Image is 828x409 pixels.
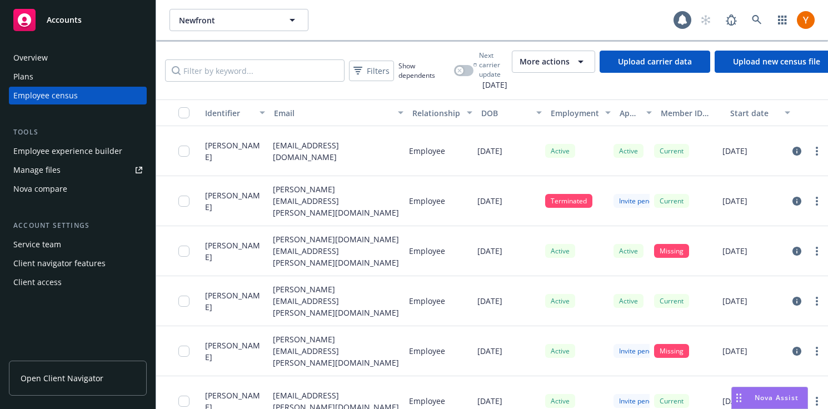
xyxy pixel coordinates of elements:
div: Tools [9,127,147,138]
a: Accounts [9,4,147,36]
div: Identifier [205,107,253,119]
button: Nova Assist [731,387,808,409]
button: Newfront [169,9,308,31]
a: more [810,295,824,308]
button: Relationship [408,99,477,126]
p: [DATE] [477,295,502,307]
div: Current [654,144,689,158]
span: Next carrier update [479,51,507,79]
a: Plans [9,68,147,86]
div: Current [654,394,689,408]
div: Start date [730,107,778,119]
div: Missing [654,344,689,358]
input: Filter by keyword... [165,59,345,82]
a: Overview [9,49,147,67]
p: [PERSON_NAME][DOMAIN_NAME][EMAIL_ADDRESS][PERSON_NAME][DOMAIN_NAME] [273,233,400,268]
p: [DATE] [722,195,747,207]
button: App status [615,99,657,126]
span: Accounts [47,16,82,24]
div: Active [613,144,644,158]
input: Toggle Row Selected [178,346,189,357]
a: Employee experience builder [9,142,147,160]
button: Filters [349,61,394,81]
div: Relationship [412,107,460,119]
div: Employee experience builder [13,142,122,160]
div: Invite pending [613,394,668,408]
span: More actions [520,56,570,67]
a: circleInformation [790,144,804,158]
div: Email [274,107,391,119]
div: Overview [13,49,48,67]
p: [DATE] [722,295,747,307]
a: Client access [9,273,147,291]
div: Active [545,344,575,358]
div: Member ID status [661,107,721,119]
p: Employee [409,395,445,407]
p: [PERSON_NAME][EMAIL_ADDRESS][PERSON_NAME][DOMAIN_NAME] [273,183,400,218]
p: [DATE] [477,395,502,407]
a: Employee census [9,87,147,104]
div: Drag to move [732,387,746,408]
div: App status [620,107,640,119]
span: [PERSON_NAME] [205,189,264,213]
a: more [810,245,824,258]
span: [PERSON_NAME] [205,240,264,263]
div: DOB [481,107,529,119]
span: Filters [351,63,392,79]
button: Member ID status [656,99,725,126]
span: [PERSON_NAME] [205,139,264,163]
a: Search [746,9,768,31]
div: Current [654,194,689,208]
button: Employment [546,99,615,126]
a: Switch app [771,9,794,31]
p: [EMAIL_ADDRESS][DOMAIN_NAME] [273,139,400,163]
p: Employee [409,145,445,157]
p: [PERSON_NAME][EMAIL_ADDRESS][PERSON_NAME][DOMAIN_NAME] [273,333,400,368]
div: Active [545,294,575,308]
div: Invite pending [613,194,668,208]
div: Manage files [13,161,61,179]
input: Toggle Row Selected [178,246,189,257]
a: more [810,144,824,158]
span: Newfront [179,14,275,26]
div: Active [545,394,575,408]
button: Email [270,99,408,126]
a: Nova compare [9,180,147,198]
p: Employee [409,345,445,357]
button: Start date [726,99,795,126]
a: Service team [9,236,147,253]
a: circleInformation [790,245,804,258]
div: Service team [13,236,61,253]
input: Toggle Row Selected [178,396,189,407]
div: Employment [551,107,598,119]
a: more [810,345,824,358]
div: Plans [13,68,33,86]
span: Filters [367,65,390,77]
a: Start snowing [695,9,717,31]
a: circleInformation [790,345,804,358]
p: [DATE] [722,345,747,357]
div: Active [613,294,644,308]
input: Select all [178,107,189,118]
a: Manage files [9,161,147,179]
p: Employee [409,295,445,307]
div: Active [613,244,644,258]
input: Toggle Row Selected [178,196,189,207]
button: More actions [512,51,595,73]
button: DOB [477,99,546,126]
p: Employee [409,195,445,207]
input: Toggle Row Selected [178,296,189,307]
div: Client navigator features [13,255,106,272]
div: Active [545,244,575,258]
a: Client navigator features [9,255,147,272]
a: circleInformation [790,194,804,208]
div: Invite pending [613,344,668,358]
a: more [810,194,824,208]
span: [PERSON_NAME] [205,290,264,313]
div: Active [545,144,575,158]
a: Upload carrier data [600,51,710,73]
div: Client access [13,273,62,291]
p: [DATE] [722,145,747,157]
div: Employee census [13,87,78,104]
a: Report a Bug [720,9,742,31]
